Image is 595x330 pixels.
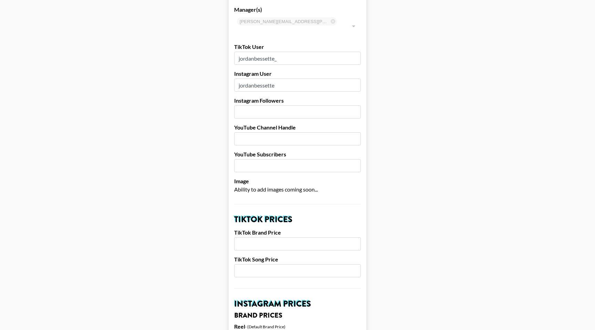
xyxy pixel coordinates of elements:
[234,323,245,330] label: Reel
[234,256,361,263] label: TikTok Song Price
[234,70,361,77] label: Instagram User
[234,186,318,193] span: Ability to add images coming soon...
[245,324,285,329] div: - (Default Brand Price)
[234,178,361,185] label: Image
[234,124,361,131] label: YouTube Channel Handle
[234,312,361,319] h3: Brand Prices
[234,300,361,308] h2: Instagram Prices
[234,229,361,236] label: TikTok Brand Price
[234,43,361,50] label: TikTok User
[234,6,361,13] label: Manager(s)
[234,215,361,224] h2: TikTok Prices
[234,151,361,158] label: YouTube Subscribers
[234,97,361,104] label: Instagram Followers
